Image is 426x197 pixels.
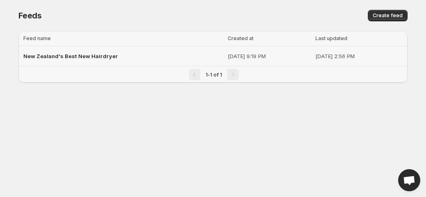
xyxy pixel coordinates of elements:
span: 1-1 of 1 [206,72,222,78]
span: Create feed [373,12,403,19]
button: Create feed [368,10,408,21]
span: New Zealand's Best New Hairdryer [23,53,118,59]
span: Feed name [23,35,51,41]
span: Last updated [315,35,347,41]
div: Open chat [398,169,420,191]
span: Feeds [18,11,42,20]
p: [DATE] 9:19 PM [228,52,310,60]
nav: Pagination [18,66,408,83]
span: Created at [228,35,254,41]
p: [DATE] 2:56 PM [315,52,403,60]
